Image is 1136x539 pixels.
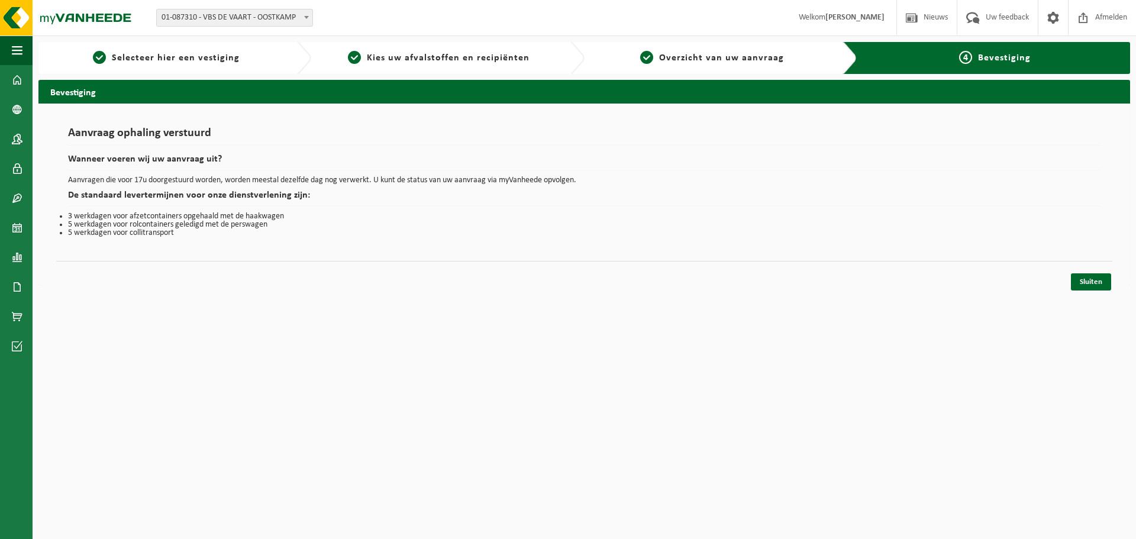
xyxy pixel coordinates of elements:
[317,51,560,65] a: 2Kies uw afvalstoffen en recipiënten
[112,53,240,63] span: Selecteer hier een vestiging
[68,127,1100,146] h1: Aanvraag ophaling verstuurd
[68,176,1100,185] p: Aanvragen die voor 17u doorgestuurd worden, worden meestal dezelfde dag nog verwerkt. U kunt de s...
[68,212,1100,221] li: 3 werkdagen voor afzetcontainers opgehaald met de haakwagen
[1071,273,1111,291] a: Sluiten
[93,51,106,64] span: 1
[640,51,653,64] span: 3
[590,51,834,65] a: 3Overzicht van uw aanvraag
[659,53,784,63] span: Overzicht van uw aanvraag
[68,191,1100,206] h2: De standaard levertermijnen voor onze dienstverlening zijn:
[978,53,1031,63] span: Bevestiging
[959,51,972,64] span: 4
[68,221,1100,229] li: 5 werkdagen voor rolcontainers geledigd met de perswagen
[156,9,313,27] span: 01-087310 - VBS DE VAART - OOSTKAMP
[44,51,288,65] a: 1Selecteer hier een vestiging
[825,13,885,22] strong: [PERSON_NAME]
[367,53,530,63] span: Kies uw afvalstoffen en recipiënten
[157,9,312,26] span: 01-087310 - VBS DE VAART - OOSTKAMP
[348,51,361,64] span: 2
[38,80,1130,103] h2: Bevestiging
[68,229,1100,237] li: 5 werkdagen voor collitransport
[68,154,1100,170] h2: Wanneer voeren wij uw aanvraag uit?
